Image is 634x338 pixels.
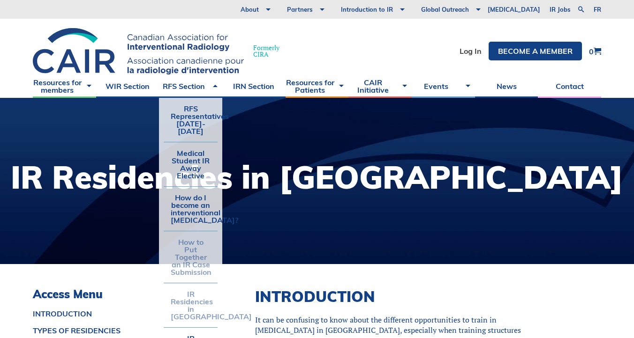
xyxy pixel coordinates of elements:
[164,98,218,142] a: RFS Representatives [DATE]-[DATE]
[538,74,601,98] a: Contact
[96,74,159,98] a: WIR Section
[33,327,208,334] a: TYPES OF RESIDENCIES
[33,74,96,98] a: Resources for members
[255,287,375,306] span: INTRODUCTION
[460,47,482,55] a: Log In
[222,74,286,98] a: IRN Section
[33,28,244,74] img: CIRA
[475,74,538,98] a: News
[412,74,475,98] a: Events
[159,74,222,98] a: RFS Section
[164,142,218,186] a: Medical Student IR Away Elective
[11,162,623,193] h1: IR Residencies in [GEOGRAPHIC_DATA]
[348,74,412,98] a: CAIR Initiative
[589,47,601,55] a: 0
[253,44,279,58] span: Formerly CIRA
[489,42,582,60] a: Become a member
[164,231,218,283] a: How to Put Together an IR Case Submission
[33,310,208,317] a: INTRODUCTION
[33,28,289,74] a: FormerlyCIRA
[164,187,218,231] a: How do I become an interventional [MEDICAL_DATA]?
[594,7,601,13] a: fr
[286,74,349,98] a: Resources for Patients
[33,287,208,301] h3: Access Menu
